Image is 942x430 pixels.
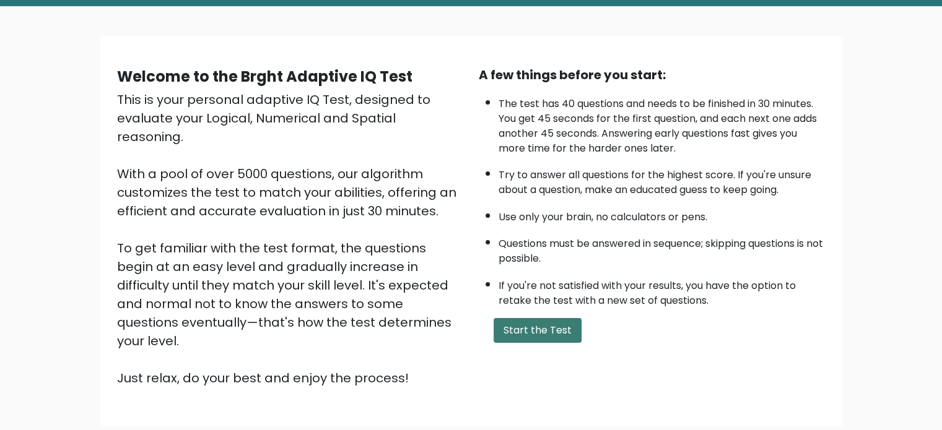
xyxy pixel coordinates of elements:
[499,272,826,308] li: If you're not satisfied with your results, you have the option to retake the test with a new set ...
[499,230,826,266] li: Questions must be answered in sequence; skipping questions is not possible.
[479,66,826,84] div: A few things before you start:
[494,318,582,343] button: Start the Test
[117,66,412,87] b: Welcome to the Brght Adaptive IQ Test
[499,204,826,225] li: Use only your brain, no calculators or pens.
[117,90,464,387] div: This is your personal adaptive IQ Test, designed to evaluate your Logical, Numerical and Spatial ...
[499,90,826,156] li: The test has 40 questions and needs to be finished in 30 minutes. You get 45 seconds for the firs...
[499,161,826,197] li: Try to answer all questions for the highest score. If you're unsure about a question, make an edu...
